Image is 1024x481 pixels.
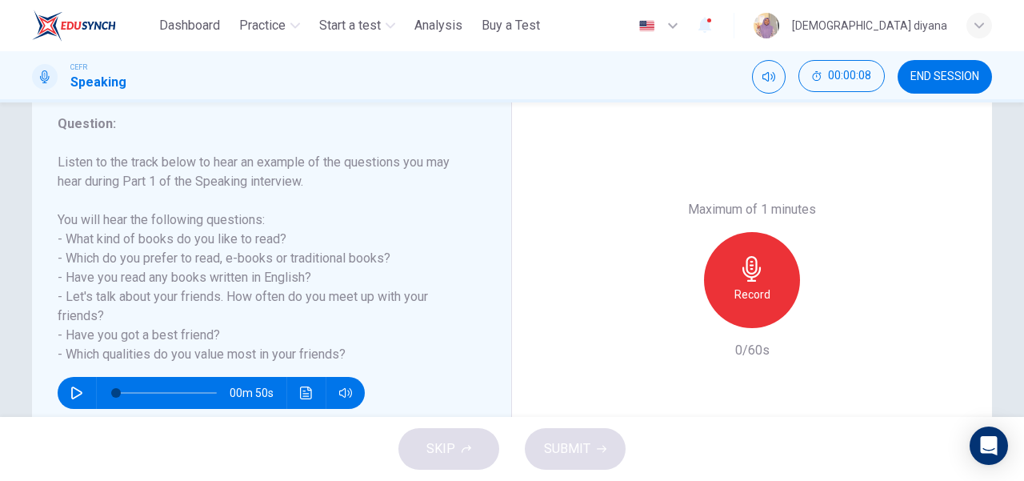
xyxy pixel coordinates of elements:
[754,13,779,38] img: Profile picture
[233,11,306,40] button: Practice
[70,73,126,92] h1: Speaking
[475,11,546,40] button: Buy a Test
[735,341,770,360] h6: 0/60s
[32,10,153,42] a: ELTC logo
[752,60,786,94] div: Mute
[319,16,381,35] span: Start a test
[408,11,469,40] button: Analysis
[898,60,992,94] button: END SESSION
[58,153,466,364] h6: Listen to the track below to hear an example of the questions you may hear during Part 1 of the S...
[734,285,770,304] h6: Record
[828,70,871,82] span: 00:00:08
[704,232,800,328] button: Record
[294,377,319,409] button: Click to see the audio transcription
[313,11,402,40] button: Start a test
[637,20,657,32] img: en
[482,16,540,35] span: Buy a Test
[910,70,979,83] span: END SESSION
[58,114,466,134] h6: Question :
[792,16,947,35] div: [DEMOGRAPHIC_DATA] diyana
[414,16,462,35] span: Analysis
[798,60,885,92] button: 00:00:08
[70,62,87,73] span: CEFR
[798,60,885,94] div: Hide
[32,10,116,42] img: ELTC logo
[970,427,1008,465] div: Open Intercom Messenger
[239,16,286,35] span: Practice
[230,377,286,409] span: 00m 50s
[153,11,226,40] button: Dashboard
[159,16,220,35] span: Dashboard
[688,200,816,219] h6: Maximum of 1 minutes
